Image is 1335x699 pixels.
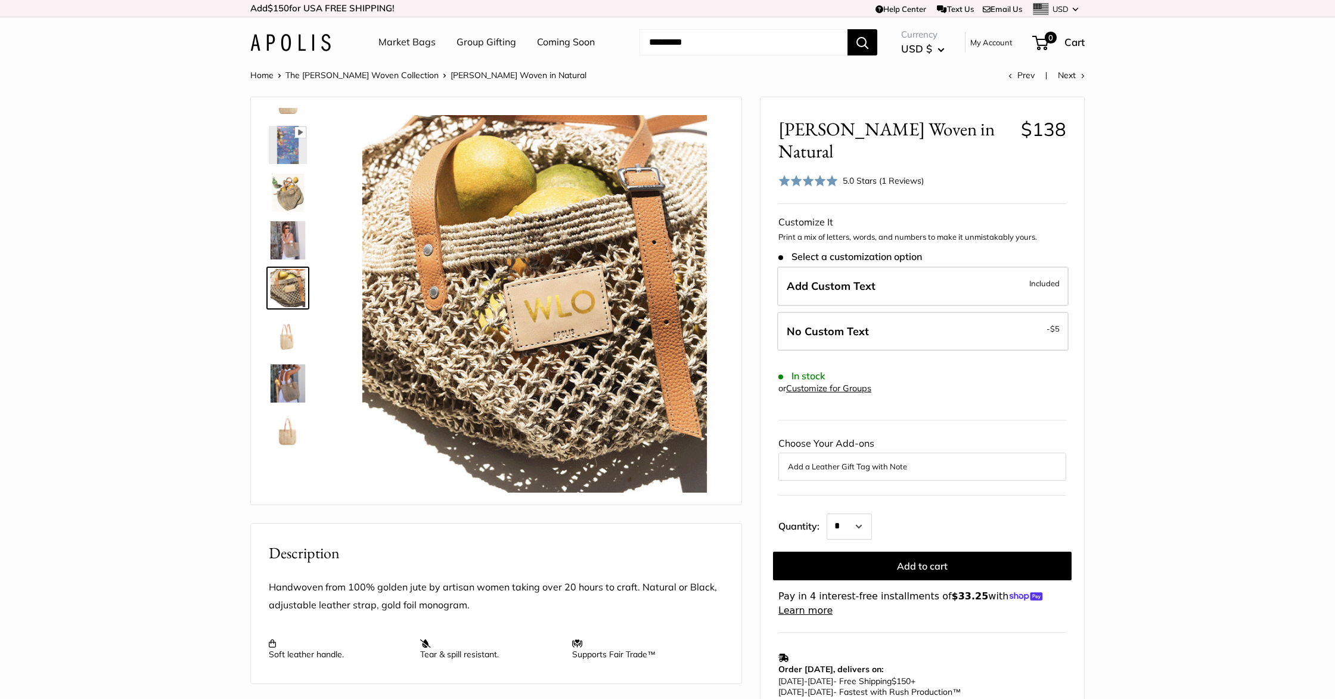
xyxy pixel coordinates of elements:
img: Mercado Woven in Natural [269,126,307,164]
a: Mercado Woven in Natural [266,410,309,453]
img: Mercado Woven in Natural [269,317,307,355]
span: - [804,676,808,686]
a: Mercado Woven in Natural [266,219,309,262]
label: Add Custom Text [777,267,1069,306]
span: No Custom Text [787,324,869,338]
button: USD $ [901,39,945,58]
span: [DATE] [808,676,833,686]
h2: Description [269,542,724,565]
div: Customize It [778,214,1066,231]
a: My Account [970,35,1013,50]
span: Cart [1064,36,1085,48]
span: Select a customization option [778,251,922,262]
label: Leave Blank [777,312,1069,351]
a: Group Gifting [457,33,516,51]
a: Mercado Woven in Natural [266,314,309,357]
span: $5 [1050,324,1060,333]
span: In stock [778,370,825,382]
a: Mercado Woven in Natural [266,457,309,500]
span: Currency [901,26,945,43]
a: Home [250,70,274,81]
img: Mercado Woven in Natural [346,115,724,493]
a: Mercado Woven in Natural [266,123,309,166]
p: Handwoven from 100% golden jute by artisan women taking over 20 hours to craft. Natural or Black,... [269,579,724,614]
a: Coming Soon [537,33,595,51]
span: [PERSON_NAME] Woven in Natural [451,70,586,81]
p: - Free Shipping + [778,676,1060,697]
p: Soft leather handle. [269,638,408,660]
p: Supports Fair Trade™ [572,638,712,660]
span: [DATE] [808,686,833,697]
span: - [1047,321,1060,336]
a: Help Center [875,4,926,14]
img: Mercado Woven in Natural [269,364,307,403]
a: Prev [1008,70,1035,81]
button: Add to cart [773,552,1072,580]
span: Included [1029,276,1060,290]
strong: Order [DATE], delivers on: [778,664,883,675]
img: Apolis [250,34,331,51]
span: [PERSON_NAME] Woven in Natural [778,118,1012,162]
a: 0 Cart [1033,33,1085,52]
a: Text Us [937,4,973,14]
img: Mercado Woven in Natural [269,412,307,450]
span: 0 [1045,32,1057,44]
span: - Fastest with Rush Production™ [778,686,961,697]
button: Search [847,29,877,55]
input: Search... [639,29,847,55]
a: Mercado Woven in Natural [266,171,309,214]
span: [DATE] [778,686,804,697]
p: Tear & spill resistant. [420,638,560,660]
div: 5.0 Stars (1 Reviews) [843,174,924,187]
a: Market Bags [378,33,436,51]
a: The [PERSON_NAME] Woven Collection [285,70,439,81]
span: Add Custom Text [787,279,875,293]
img: Mercado Woven in Natural [269,174,307,212]
span: $150 [892,676,911,686]
span: USD [1053,4,1069,14]
a: Mercado Woven in Natural [266,362,309,405]
a: Next [1058,70,1085,81]
span: USD $ [901,42,932,55]
a: Customize for Groups [786,383,871,394]
img: Mercado Woven in Natural [269,221,307,259]
div: or [778,381,871,397]
p: Print a mix of letters, words, and numbers to make it unmistakably yours. [778,231,1066,243]
span: $150 [268,2,289,14]
span: [DATE] [778,676,804,686]
div: Choose Your Add-ons [778,435,1066,480]
div: 5.0 Stars (1 Reviews) [778,172,924,189]
span: - [804,686,808,697]
a: Mercado Woven in Natural [266,267,309,310]
button: Add a Leather Gift Tag with Note [788,459,1057,474]
a: Email Us [983,4,1022,14]
span: $138 [1021,117,1066,141]
img: Mercado Woven in Natural [269,269,307,307]
img: Mercado Woven in Natural [269,460,307,498]
label: Quantity: [778,510,827,540]
nav: Breadcrumb [250,67,586,83]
